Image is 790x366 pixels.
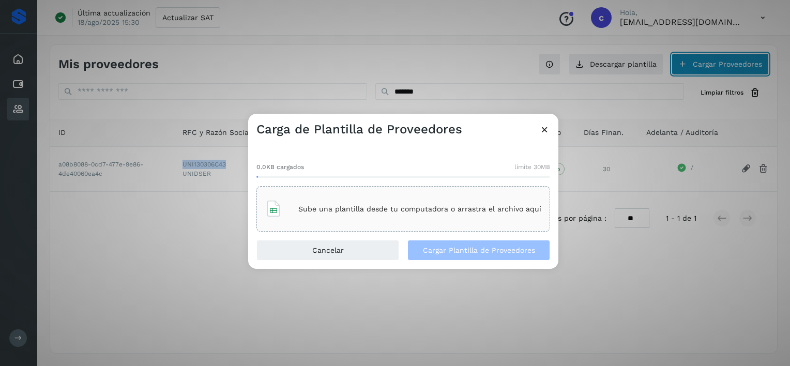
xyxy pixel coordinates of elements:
h3: Carga de Plantilla de Proveedores [256,122,462,137]
button: Cargar Plantilla de Proveedores [407,240,550,261]
span: 0.0KB cargados [256,162,304,172]
span: Cancelar [312,247,344,254]
span: límite 30MB [514,162,550,172]
button: Cancelar [256,240,399,261]
span: Cargar Plantilla de Proveedores [423,247,535,254]
p: Sube una plantilla desde tu computadora o arrastra el archivo aquí [298,205,541,213]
